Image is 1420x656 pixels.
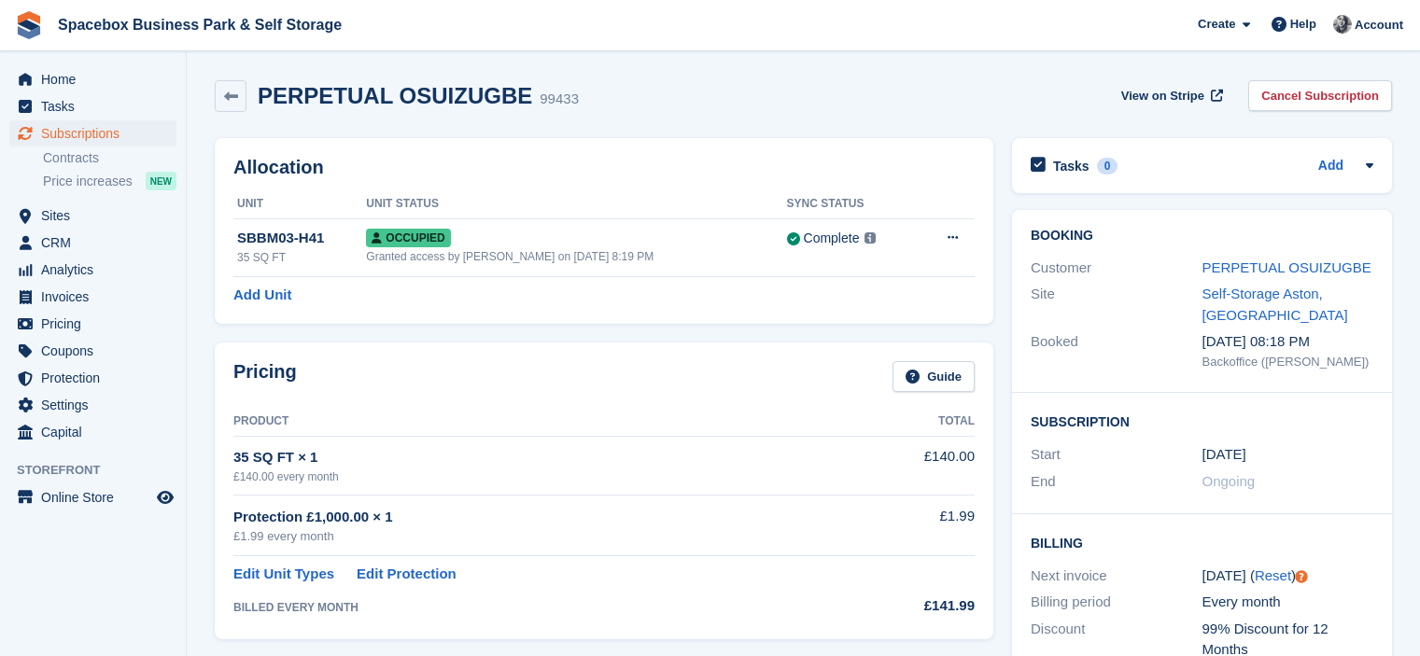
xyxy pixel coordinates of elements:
th: Sync Status [787,189,918,219]
a: menu [9,120,176,147]
h2: Pricing [233,361,297,392]
span: Storefront [17,461,186,480]
div: Granted access by [PERSON_NAME] on [DATE] 8:19 PM [366,248,786,265]
div: 35 SQ FT [237,249,366,266]
span: Analytics [41,257,153,283]
span: Occupied [366,229,450,247]
h2: PERPETUAL OSUIZUGBE [258,83,532,108]
th: Unit Status [366,189,786,219]
h2: Allocation [233,157,975,178]
a: Edit Unit Types [233,564,334,585]
div: SBBM03-H41 [237,228,366,249]
div: 99433 [540,89,579,110]
a: View on Stripe [1114,80,1227,111]
span: Tasks [41,93,153,119]
a: Price increases NEW [43,171,176,191]
div: £140.00 every month [233,468,837,485]
div: 35 SQ FT × 1 [233,447,837,468]
div: Customer [1031,258,1202,279]
div: BILLED EVERY MONTH [233,599,837,616]
a: menu [9,93,176,119]
a: Edit Protection [357,564,457,585]
div: Start [1031,444,1202,466]
div: Every month [1202,592,1374,613]
span: Settings [41,392,153,418]
th: Total [837,407,975,437]
div: [DATE] 08:18 PM [1202,331,1374,353]
a: Self-Storage Aston, [GEOGRAPHIC_DATA] [1202,286,1348,323]
a: Preview store [154,486,176,509]
span: Sites [41,202,153,229]
span: Protection [41,365,153,391]
div: Booked [1031,331,1202,370]
div: Complete [804,229,860,248]
span: Capital [41,419,153,445]
a: Spacebox Business Park & Self Storage [50,9,349,40]
div: Tooltip anchor [1293,568,1310,585]
a: menu [9,284,176,310]
a: Add [1318,156,1343,177]
time: 2025-07-30 23:00:00 UTC [1202,444,1246,466]
div: Site [1031,284,1202,326]
span: Online Store [41,484,153,510]
div: £141.99 [837,595,975,617]
h2: Booking [1031,229,1373,244]
span: CRM [41,230,153,256]
img: SUDIPTA VIRMANI [1333,15,1352,34]
a: menu [9,311,176,337]
a: Contracts [43,149,176,167]
a: menu [9,392,176,418]
span: Create [1198,15,1235,34]
span: Pricing [41,311,153,337]
div: [DATE] ( ) [1202,565,1374,587]
span: Help [1290,15,1316,34]
th: Unit [233,189,366,219]
img: stora-icon-8386f47178a22dfd0bd8f6a31ec36ba5ce8667c1dd55bd0f319d3a0aa187defe.svg [15,11,43,39]
div: £1.99 every month [233,527,837,546]
div: Billing period [1031,592,1202,613]
a: menu [9,419,176,445]
div: Next invoice [1031,565,1202,587]
th: Product [233,407,837,437]
a: menu [9,365,176,391]
a: menu [9,338,176,364]
h2: Tasks [1053,158,1090,174]
td: £1.99 [837,495,975,556]
span: Home [41,66,153,92]
div: NEW [146,172,176,190]
a: menu [9,66,176,92]
span: Price increases [43,173,133,190]
a: menu [9,202,176,229]
a: Guide [893,361,975,392]
h2: Subscription [1031,412,1373,430]
span: Invoices [41,284,153,310]
span: Subscriptions [41,120,153,147]
a: PERPETUAL OSUIZUGBE [1202,259,1371,275]
a: Add Unit [233,285,291,306]
a: Cancel Subscription [1248,80,1392,111]
span: Coupons [41,338,153,364]
div: Protection £1,000.00 × 1 [233,507,837,528]
div: Backoffice ([PERSON_NAME]) [1202,353,1374,371]
span: Ongoing [1202,473,1256,489]
td: £140.00 [837,436,975,495]
h2: Billing [1031,533,1373,551]
a: menu [9,230,176,256]
div: 0 [1097,158,1118,174]
a: Reset [1255,567,1291,583]
a: menu [9,257,176,283]
span: Account [1355,16,1403,35]
img: icon-info-grey-7440780725fd019a000dd9b08b2336e03edf1995a4989e88bcd33f0948082b44.svg [865,232,876,244]
a: menu [9,484,176,510]
span: View on Stripe [1121,87,1204,105]
div: End [1031,471,1202,493]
